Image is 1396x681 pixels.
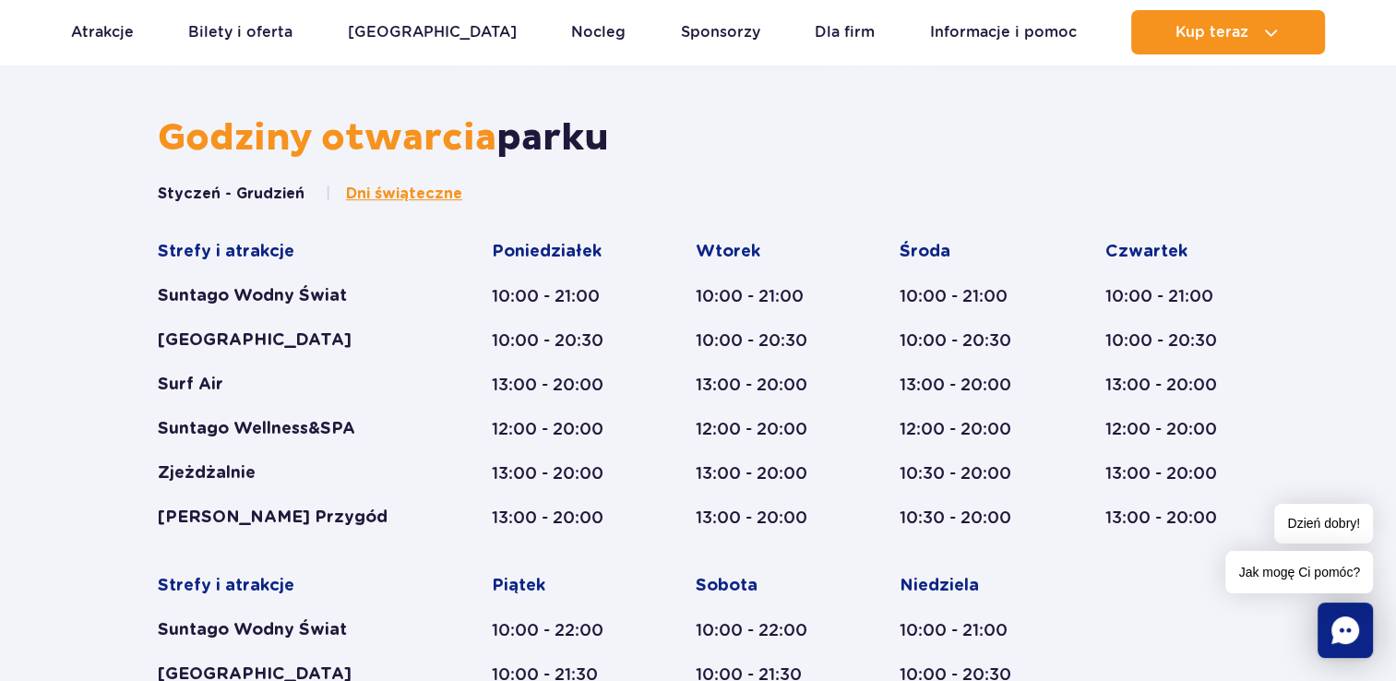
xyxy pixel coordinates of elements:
span: Dzień dobry! [1274,504,1373,544]
div: 10:00 - 21:00 [492,285,625,307]
div: 10:00 - 22:00 [492,619,625,641]
div: Suntago Wodny Świat [158,619,421,641]
div: 10:00 - 21:00 [900,285,1034,307]
div: Zjeżdżalnie [158,462,421,484]
div: 13:00 - 20:00 [492,462,625,484]
div: 10:00 - 20:30 [696,329,829,352]
a: Bilety i oferta [188,10,292,54]
div: Surf Air [158,374,421,396]
div: 13:00 - 20:00 [1105,462,1238,484]
div: Strefy i atrakcje [158,575,421,597]
button: Kup teraz [1131,10,1325,54]
div: 10:00 - 20:30 [900,329,1034,352]
div: 13:00 - 20:00 [1105,507,1238,529]
span: Kup teraz [1175,24,1248,41]
div: Czwartek [1105,241,1238,263]
div: 10:30 - 20:00 [900,462,1034,484]
div: 12:00 - 20:00 [492,418,625,440]
span: Jak mogę Ci pomóc? [1225,551,1373,593]
div: 10:30 - 20:00 [900,507,1034,529]
a: [GEOGRAPHIC_DATA] [348,10,517,54]
div: 13:00 - 20:00 [900,374,1034,396]
div: Wtorek [696,241,829,263]
div: 12:00 - 20:00 [1105,418,1238,440]
div: 13:00 - 20:00 [696,507,829,529]
span: Dni świąteczne [346,184,462,204]
div: 13:00 - 20:00 [492,374,625,396]
div: Suntago Wodny Świat [158,285,421,307]
div: [GEOGRAPHIC_DATA] [158,329,421,352]
div: 13:00 - 20:00 [1105,374,1238,396]
div: Chat [1318,603,1373,658]
div: 10:00 - 22:00 [696,619,829,641]
div: Sobota [696,575,829,597]
div: 13:00 - 20:00 [492,507,625,529]
div: Piątek [492,575,625,597]
div: Strefy i atrakcje [158,241,421,263]
div: 10:00 - 21:00 [696,285,829,307]
a: Informacje i pomoc [930,10,1077,54]
h2: parku [158,115,1238,161]
div: 10:00 - 21:00 [1105,285,1238,307]
div: 13:00 - 20:00 [696,374,829,396]
div: Suntago Wellness&SPA [158,418,421,440]
button: Dni świąteczne [325,184,462,204]
button: Styczeń - Grudzień [158,184,304,204]
div: 10:00 - 21:00 [900,619,1034,641]
div: 10:00 - 20:30 [492,329,625,352]
div: [PERSON_NAME] Przygód [158,507,421,529]
span: Godziny otwarcia [158,115,496,161]
div: 12:00 - 20:00 [696,418,829,440]
a: Sponsorzy [681,10,760,54]
div: 12:00 - 20:00 [900,418,1034,440]
a: Nocleg [571,10,626,54]
a: Atrakcje [71,10,134,54]
div: 13:00 - 20:00 [696,462,829,484]
a: Dla firm [815,10,875,54]
div: Środa [900,241,1034,263]
div: Niedziela [900,575,1034,597]
div: 10:00 - 20:30 [1105,329,1238,352]
div: Poniedziałek [492,241,625,263]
